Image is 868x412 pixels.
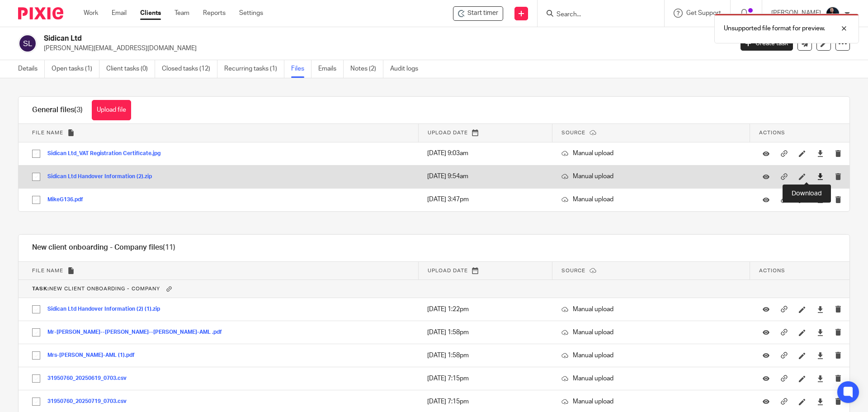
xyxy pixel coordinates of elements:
a: Download [817,305,824,314]
button: Upload file [92,100,131,120]
p: [PERSON_NAME][EMAIL_ADDRESS][DOMAIN_NAME] [44,44,727,53]
a: Open tasks (1) [52,60,99,78]
a: Files [291,60,311,78]
img: Pixie [18,7,63,19]
a: Clients [140,9,161,18]
span: Source [561,130,585,135]
p: Manual upload [561,397,741,406]
a: Details [18,60,45,78]
input: Select [28,168,45,185]
input: Select [28,301,45,318]
a: Audit logs [390,60,425,78]
a: Emails [318,60,344,78]
p: Manual upload [561,195,741,204]
span: (11) [163,244,175,251]
a: Download [817,351,824,360]
a: Download [817,195,824,204]
input: Select [28,393,45,410]
span: (3) [74,106,83,114]
p: [DATE] 1:22pm [427,305,543,314]
button: 31950760_20250619_0703.csv [47,375,133,382]
p: Unsupported file format for preview. [724,24,825,33]
a: Notes (2) [350,60,383,78]
p: [DATE] 9:03am [427,149,543,158]
a: Client tasks (0) [106,60,155,78]
button: Mrs-[PERSON_NAME]-AML (1).pdf [47,352,142,359]
b: Task: [32,286,49,291]
button: Mr-[PERSON_NAME]--[PERSON_NAME]--[PERSON_NAME]-AML .pdf [47,329,229,336]
span: Upload date [428,130,468,135]
a: Settings [239,9,263,18]
span: Actions [759,130,785,135]
a: Closed tasks (12) [162,60,217,78]
span: New client onboarding - Company [32,286,160,291]
div: Sidican Ltd [453,6,503,21]
p: Manual upload [561,172,741,181]
a: Download [817,374,824,383]
p: Manual upload [561,374,741,383]
button: Sidican Ltd Handover Information (2) (1).zip [47,306,167,313]
p: Manual upload [561,305,741,314]
a: Recurring tasks (1) [224,60,284,78]
span: File name [32,130,63,135]
span: Source [561,268,585,273]
input: Select [28,145,45,162]
button: MikeG136.pdf [47,197,90,203]
a: Download [817,328,824,337]
a: Download [817,149,824,158]
button: Sidican Ltd Handover Information (2).zip [47,174,159,180]
button: 31950760_20250719_0703.csv [47,398,133,405]
p: Manual upload [561,351,741,360]
span: File name [32,268,63,273]
p: [DATE] 3:47pm [427,195,543,204]
input: Select [28,324,45,341]
span: Upload date [428,268,468,273]
p: [DATE] 7:15pm [427,397,543,406]
a: Team [175,9,189,18]
span: Actions [759,268,785,273]
h1: General files [32,105,83,115]
a: Email [112,9,127,18]
p: Manual upload [561,328,741,337]
input: Select [28,347,45,364]
p: [DATE] 1:58pm [427,328,543,337]
img: Headshots%20accounting4everything_Poppy%20Jakes%20Photography-2203.jpg [826,6,840,21]
a: Download [817,397,824,406]
p: [DATE] 1:58pm [427,351,543,360]
button: Sidican Ltd_VAT Registration Certificate.jpg [47,151,167,157]
p: Manual upload [561,149,741,158]
input: Select [28,370,45,387]
input: Select [28,191,45,208]
h2: Sidican Ltd [44,34,590,43]
a: Create task [741,36,793,51]
a: Download [817,172,824,181]
h1: New client onboarding - Company files [32,243,175,252]
img: svg%3E [18,34,37,53]
a: Work [84,9,98,18]
p: [DATE] 9:54am [427,172,543,181]
a: Reports [203,9,226,18]
p: [DATE] 7:15pm [427,374,543,383]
